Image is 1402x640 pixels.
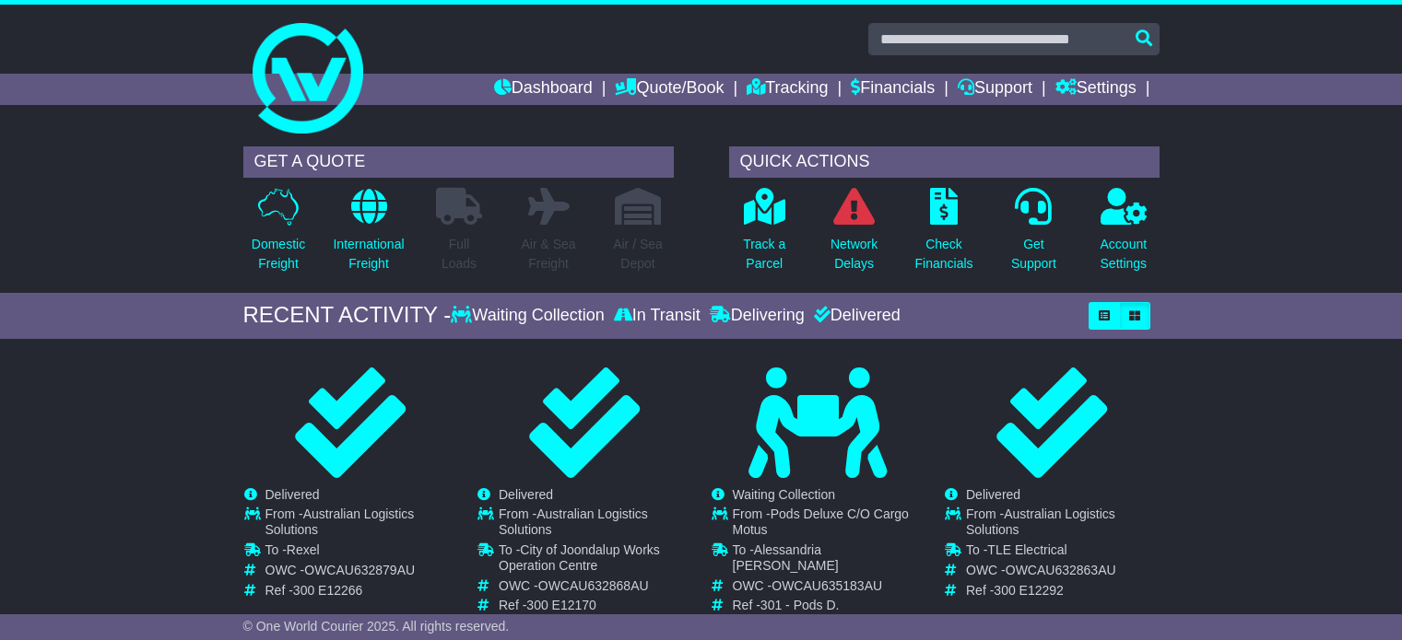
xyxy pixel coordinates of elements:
[733,542,925,578] td: To -
[831,235,878,273] p: Network Delays
[760,598,840,612] span: 301 - Pods D.
[243,619,510,634] span: © One World Courier 2025. All rights reserved.
[1010,187,1057,284] a: GetSupport
[243,302,452,329] div: RECENT ACTIVITY -
[772,578,882,593] span: OWCAU635183AU
[966,563,1159,583] td: OWC -
[265,583,458,599] td: Ref -
[451,306,608,326] div: Waiting Collection
[742,187,786,284] a: Track aParcel
[499,487,553,502] span: Delivered
[265,487,320,502] span: Delivered
[729,146,1160,178] div: QUICK ACTIONS
[304,563,415,577] span: OWCAU632879AU
[733,506,909,537] span: Pods Deluxe C/O Cargo Motus
[265,542,458,563] td: To -
[287,542,320,557] span: Rexel
[705,306,809,326] div: Delivering
[987,542,1066,557] span: TLE Electrical
[966,506,1159,542] td: From -
[526,598,596,612] span: 300 E12170
[499,598,691,613] td: Ref -
[809,306,901,326] div: Delivered
[966,583,1159,599] td: Ref -
[914,187,974,284] a: CheckFinancials
[1101,235,1148,273] p: Account Settings
[733,578,925,599] td: OWC -
[1055,74,1137,105] a: Settings
[851,74,935,105] a: Financials
[499,542,691,578] td: To -
[499,542,660,573] span: City of Joondalup Works Operation Centre
[733,598,925,613] td: Ref -
[830,187,878,284] a: NetworkDelays
[613,235,663,273] p: Air / Sea Depot
[966,487,1020,502] span: Delivered
[252,235,305,273] p: Domestic Freight
[615,74,724,105] a: Quote/Book
[293,583,363,598] span: 300 E12266
[1100,187,1149,284] a: AccountSettings
[436,235,482,273] p: Full Loads
[994,583,1064,598] span: 300 E12292
[733,506,925,542] td: From -
[499,506,691,542] td: From -
[743,235,785,273] p: Track a Parcel
[333,235,404,273] p: International Freight
[251,187,306,284] a: DomesticFreight
[733,487,836,502] span: Waiting Collection
[521,235,575,273] p: Air & Sea Freight
[499,578,691,599] td: OWC -
[1011,235,1056,273] p: Get Support
[747,74,828,105] a: Tracking
[958,74,1032,105] a: Support
[265,563,458,583] td: OWC -
[966,506,1115,537] span: Australian Logistics Solutions
[265,506,458,542] td: From -
[494,74,593,105] a: Dashboard
[332,187,405,284] a: InternationalFreight
[966,542,1159,563] td: To -
[915,235,973,273] p: Check Financials
[1006,563,1116,577] span: OWCAU632863AU
[538,578,649,593] span: OWCAU632868AU
[243,146,674,178] div: GET A QUOTE
[499,506,648,537] span: Australian Logistics Solutions
[609,306,705,326] div: In Transit
[265,506,415,537] span: Australian Logistics Solutions
[733,542,839,573] span: Alessandria [PERSON_NAME]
